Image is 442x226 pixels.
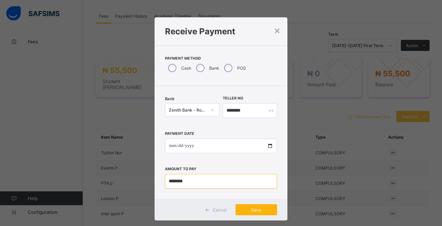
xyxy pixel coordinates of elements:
label: POS [237,66,246,71]
span: Bank [165,96,174,101]
div: × [274,24,280,36]
span: Save [241,207,272,212]
h1: Receive Payment [165,26,277,36]
label: Cash [181,66,191,71]
label: Bank [209,66,219,71]
span: Cancel [213,207,227,212]
span: Payment Method [165,56,277,61]
label: Payment Date [165,131,194,136]
label: Teller No [223,96,243,101]
label: Amount to pay [165,167,196,171]
div: Zenith Bank - Royal College Masaka [169,107,206,113]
